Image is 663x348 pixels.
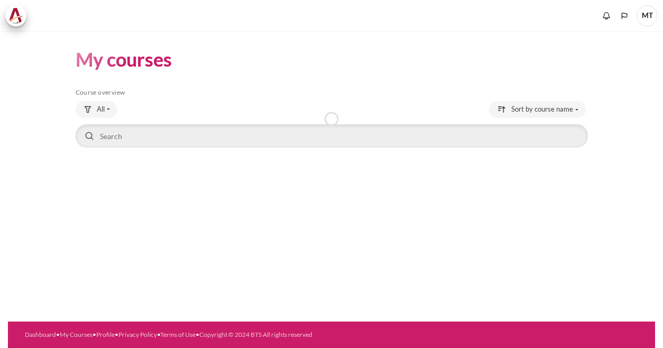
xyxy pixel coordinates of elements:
a: Terms of Use [160,331,196,338]
section: Content [8,31,655,166]
button: Sorting drop-down menu [489,101,586,118]
a: Architeck Architeck [5,5,32,26]
a: Profile [96,331,115,338]
div: • • • • • [25,330,362,340]
a: User menu [637,5,658,26]
h5: Course overview [76,88,588,97]
input: Search [76,124,588,148]
span: MT [637,5,658,26]
div: Course overview controls [76,101,588,150]
div: Show notification window with no new notifications [598,8,614,24]
a: Copyright © 2024 BTS All rights reserved [199,331,312,338]
h1: My courses [76,47,172,72]
span: Sort by course name [511,104,573,115]
a: My Courses [60,331,93,338]
img: Architeck [8,8,23,24]
span: All [97,104,105,115]
a: Privacy Policy [118,331,157,338]
a: Dashboard [25,331,56,338]
button: Languages [616,8,632,24]
button: Grouping drop-down menu [76,101,117,118]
